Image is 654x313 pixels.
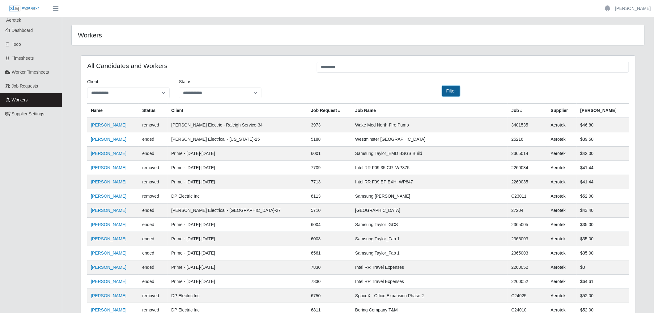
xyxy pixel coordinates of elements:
[547,147,577,161] td: Aerotek
[577,189,629,204] td: $52.00
[12,56,34,61] span: Timesheets
[577,232,629,246] td: $35.00
[615,5,651,12] a: [PERSON_NAME]
[577,147,629,161] td: $42.00
[547,104,577,118] th: Supplier
[91,293,126,298] a: [PERSON_NAME]
[547,204,577,218] td: Aerotek
[168,204,307,218] td: [PERSON_NAME] Electrical - [GEOGRAPHIC_DATA]-27
[12,28,33,33] span: Dashboard
[351,218,507,232] td: Samsung Taylor_GCS
[547,232,577,246] td: Aerotek
[547,118,577,132] td: Aerotek
[307,161,351,175] td: 7709
[168,246,307,260] td: Prime - [DATE]-[DATE]
[307,132,351,147] td: 5188
[87,104,138,118] th: Name
[91,165,126,170] a: [PERSON_NAME]
[508,275,547,289] td: 2260052
[351,204,507,218] td: [GEOGRAPHIC_DATA]
[351,260,507,275] td: Intel RR Travel Expenses
[138,118,168,132] td: removed
[577,289,629,303] td: $52.00
[138,132,168,147] td: ended
[547,189,577,204] td: Aerotek
[351,232,507,246] td: Samsung Taylor_Fab 1
[168,289,307,303] td: DP Electric Inc
[307,189,351,204] td: 6113
[91,122,126,127] a: [PERSON_NAME]
[87,62,308,70] h4: All Candidates and Workers
[442,86,460,96] button: Filter
[91,265,126,270] a: [PERSON_NAME]
[577,260,629,275] td: $0
[179,79,193,85] label: Status:
[577,161,629,175] td: $41.44
[307,118,351,132] td: 3973
[508,218,547,232] td: 2365005
[91,151,126,156] a: [PERSON_NAME]
[307,147,351,161] td: 6001
[351,132,507,147] td: Westminster [GEOGRAPHIC_DATA]
[547,218,577,232] td: Aerotek
[547,161,577,175] td: Aerotek
[577,218,629,232] td: $35.00
[12,42,21,47] span: Todo
[547,132,577,147] td: Aerotek
[577,118,629,132] td: $46.80
[508,161,547,175] td: 2260034
[168,275,307,289] td: Prime - [DATE]-[DATE]
[508,175,547,189] td: 2260035
[351,104,507,118] th: Job Name
[168,104,307,118] th: Client
[91,251,126,255] a: [PERSON_NAME]
[547,260,577,275] td: Aerotek
[91,236,126,241] a: [PERSON_NAME]
[91,137,126,142] a: [PERSON_NAME]
[307,289,351,303] td: 6750
[138,104,168,118] th: Status
[168,232,307,246] td: Prime - [DATE]-[DATE]
[351,175,507,189] td: Intel RR F09 EP EXH_WP847
[91,194,126,199] a: [PERSON_NAME]
[307,246,351,260] td: 6561
[547,246,577,260] td: Aerotek
[547,289,577,303] td: Aerotek
[91,179,126,184] a: [PERSON_NAME]
[351,289,507,303] td: SpaceX - Office Expansion Phase 2
[91,279,126,284] a: [PERSON_NAME]
[351,189,507,204] td: Samsung [PERSON_NAME]
[508,132,547,147] td: 25216
[138,175,168,189] td: removed
[168,189,307,204] td: DP Electric Inc
[351,275,507,289] td: Intel RR Travel Expenses
[577,204,629,218] td: $43.40
[87,79,100,85] label: Client:
[168,218,307,232] td: Prime - [DATE]-[DATE]
[9,5,40,12] img: SLM Logo
[508,104,547,118] th: Job #
[547,175,577,189] td: Aerotek
[168,118,307,132] td: [PERSON_NAME] Electric - Raleigh Service-34
[138,147,168,161] td: ended
[577,175,629,189] td: $41.44
[138,189,168,204] td: removed
[138,218,168,232] td: ended
[12,84,38,88] span: Job Requests
[351,161,507,175] td: Intel RR F09 35 CR_WP875
[351,147,507,161] td: Samsung Taylor_EMD BSGS Build
[351,246,507,260] td: Samsung Taylor_Fab 1
[138,289,168,303] td: removed
[91,222,126,227] a: [PERSON_NAME]
[138,161,168,175] td: removed
[307,275,351,289] td: 7830
[168,260,307,275] td: Prime - [DATE]-[DATE]
[91,208,126,213] a: [PERSON_NAME]
[508,260,547,275] td: 2260052
[168,132,307,147] td: [PERSON_NAME] Electrical - [US_STATE]-25
[508,289,547,303] td: C24025
[168,175,307,189] td: Prime - [DATE]-[DATE]
[307,218,351,232] td: 6004
[508,246,547,260] td: 2365003
[168,161,307,175] td: Prime - [DATE]-[DATE]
